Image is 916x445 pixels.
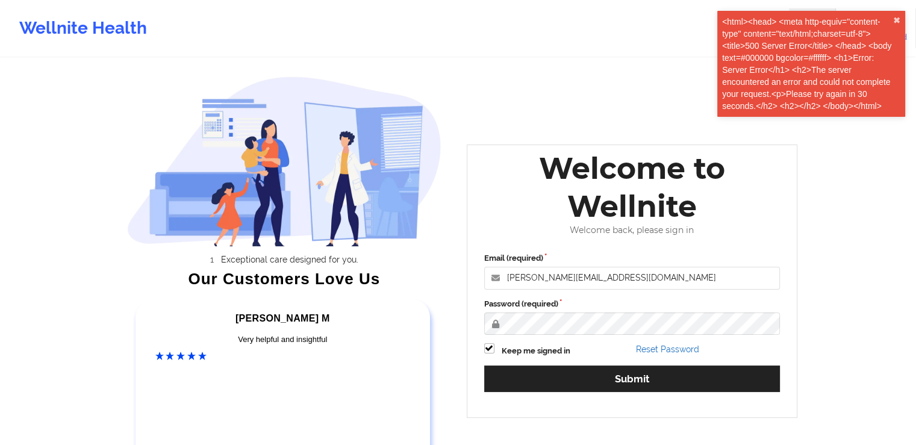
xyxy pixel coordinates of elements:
[893,16,900,25] button: close
[636,344,699,354] a: Reset Password
[722,16,893,112] div: <html><head> <meta http-equiv="content-type" content="text/html;charset=utf-8"> <title>500 Server...
[235,313,330,323] span: [PERSON_NAME] M
[155,334,411,346] div: Very helpful and insightful
[476,149,789,225] div: Welcome to Wellnite
[484,366,780,391] button: Submit
[484,267,780,290] input: Email address
[476,225,789,235] div: Welcome back, please sign in
[127,273,441,285] div: Our Customers Love Us
[138,255,441,264] li: Exceptional care designed for you.
[127,76,441,246] img: wellnite-auth-hero_200.c722682e.png
[484,252,780,264] label: Email (required)
[484,298,780,310] label: Password (required)
[502,345,570,357] label: Keep me signed in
